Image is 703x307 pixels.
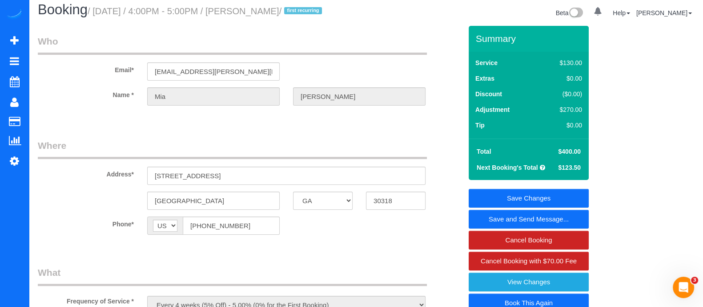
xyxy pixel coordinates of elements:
[558,164,581,171] span: $123.50
[469,231,589,250] a: Cancel Booking
[279,6,325,16] span: /
[31,217,141,229] label: Phone*
[366,192,426,210] input: Zip Code*
[475,90,502,98] label: Discount
[481,257,577,265] span: Cancel Booking with $70.00 Fee
[38,139,427,159] legend: Where
[469,189,589,208] a: Save Changes
[541,90,582,98] div: ($0.00)
[477,164,538,171] strong: Next Booking's Total
[5,9,23,21] img: Automaid Logo
[88,6,325,16] small: / [DATE] / 4:00PM - 5:00PM / [PERSON_NAME]
[475,58,498,67] label: Service
[556,9,583,16] a: Beta
[673,277,694,298] iframe: Intercom live chat
[31,167,141,179] label: Address*
[691,277,698,284] span: 3
[475,74,494,83] label: Extras
[183,217,280,235] input: Phone*
[541,105,582,114] div: $270.00
[38,35,427,55] legend: Who
[558,148,581,155] span: $400.00
[469,252,589,270] a: Cancel Booking with $70.00 Fee
[147,192,280,210] input: City*
[31,87,141,99] label: Name *
[31,294,141,306] label: Frequency of Service *
[541,74,582,83] div: $0.00
[147,87,280,106] input: First Name*
[284,7,322,14] span: first recurring
[613,9,630,16] a: Help
[293,87,426,106] input: Last Name*
[476,33,584,44] h3: Summary
[31,62,141,74] label: Email*
[475,121,485,130] label: Tip
[541,121,582,130] div: $0.00
[469,273,589,291] a: View Changes
[636,9,692,16] a: [PERSON_NAME]
[541,58,582,67] div: $130.00
[147,62,280,81] input: Email*
[38,2,88,17] span: Booking
[38,266,427,286] legend: What
[475,105,510,114] label: Adjustment
[477,148,491,155] strong: Total
[469,210,589,229] a: Save and Send Message...
[568,8,583,19] img: New interface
